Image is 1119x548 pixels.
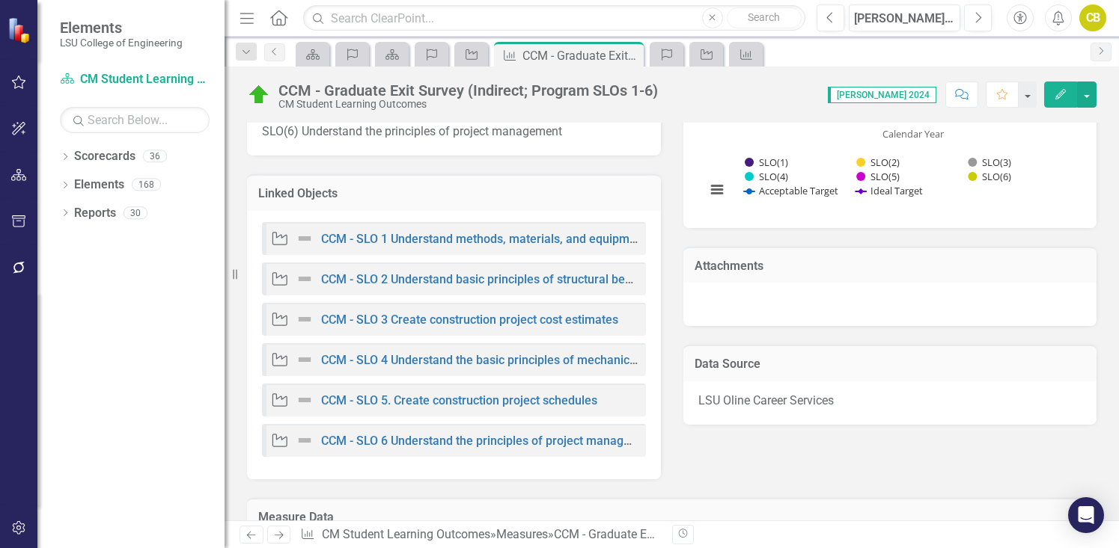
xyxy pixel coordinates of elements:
a: Reports [74,205,116,222]
text: Calendar Year [882,127,945,141]
a: CM Student Learning Outcomes [60,71,210,88]
button: Show SLO(2) [856,156,900,169]
span: Search [748,11,780,23]
text: SLO(3) [982,156,1011,169]
img: ClearPoint Strategy [7,17,34,43]
span: Elements [60,19,183,37]
div: CCM - Graduate Exit Survey (Indirect; Program SLOs 1-6) [522,46,640,65]
button: Show SLO(6) [968,170,1011,183]
img: Not Defined [296,230,314,247]
button: View chart menu, CCM Graduate Exit Survey [707,179,728,200]
div: 30 [124,206,147,219]
div: CCM - Graduate Exit Survey (Indirect; Program SLOs 1-6) [278,82,658,99]
div: CM Student Learning Outcomes [278,99,658,110]
img: Not Defined [296,391,314,409]
img: At or Above Plan [247,83,271,107]
span: [PERSON_NAME] 2024 [828,87,936,103]
a: CM Student Learning Outcomes [322,527,490,541]
button: Show SLO(3) [968,156,1011,169]
a: CCM - SLO 3 Create construction project cost estimates [321,313,618,327]
span: LSU Oline Career Services [698,393,834,407]
div: 36 [143,150,167,163]
h3: Measure Data [258,511,1085,524]
text: SLO(6) [982,170,1011,183]
div: 168 [132,179,161,191]
input: Search Below... [60,107,210,133]
a: CCM - SLO 4 Understand the basic principles of mechanical, electrical and piping systems [321,353,802,367]
div: Open Intercom Messenger [1068,497,1104,533]
img: Not Defined [296,310,314,328]
h3: Attachments [695,259,1086,273]
button: Show SLO(1) [745,156,788,169]
div: » » [300,526,660,544]
a: CCM - SLO 1 Understand methods, materials, and equipment used in construction [321,232,758,246]
button: Search [727,7,802,28]
small: LSU College of Engineering [60,37,183,49]
a: CCM - SLO 2 Understand basic principles of structural behavior [321,272,659,286]
h3: Data Source [695,357,1086,371]
text: SLO(2) [870,156,900,169]
div: [PERSON_NAME] 2024 [854,10,956,28]
a: Scorecards [74,148,135,165]
a: CCM - SLO 5. Create construction project schedules [321,393,597,407]
input: Search ClearPoint... [303,5,805,31]
button: Show Acceptable Target [744,184,839,197]
button: CB [1079,4,1106,31]
button: Show SLO(5) [856,170,900,183]
a: Elements [74,176,124,194]
div: CCM - Graduate Exit Survey (Indirect; Program SLOs 1-6) [554,527,850,541]
img: Not Defined [296,270,314,288]
button: [PERSON_NAME] 2024 [849,4,961,31]
img: Not Defined [296,351,314,369]
button: Show SLO(4) [745,170,788,183]
a: Measures [496,527,548,541]
text: SLO(5) [870,170,900,183]
a: CCM - SLO 6 Understand the principles of project management [321,434,658,448]
h3: Linked Objects [258,187,650,200]
img: Not Defined [296,431,314,449]
button: Show Ideal Target [856,184,924,197]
